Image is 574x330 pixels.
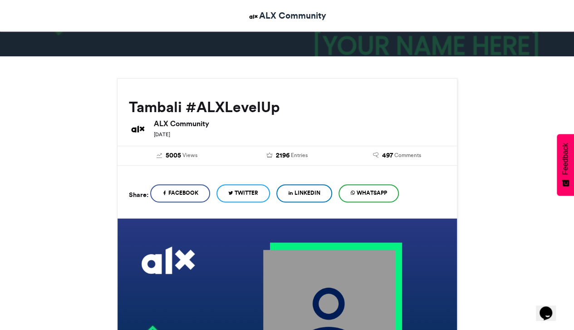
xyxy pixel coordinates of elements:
a: WhatsApp [339,184,399,202]
a: LinkedIn [276,184,332,202]
h2: Tambali #ALXLevelUp [129,99,446,115]
span: Comments [394,151,421,159]
a: 2196 Entries [239,151,335,161]
span: Feedback [561,143,569,175]
img: ALX Community [129,120,147,138]
small: [DATE] [154,131,170,138]
span: 5005 [166,151,181,161]
span: Entries [290,151,307,159]
a: Twitter [216,184,270,202]
img: ALX Community [248,11,259,22]
button: Feedback - Show survey [557,134,574,196]
a: ALX Community [248,9,326,22]
span: LinkedIn [294,189,320,197]
span: Twitter [235,189,258,197]
a: 5005 Views [129,151,226,161]
h6: ALX Community [154,120,446,127]
a: Facebook [150,184,210,202]
span: 2196 [275,151,289,161]
span: Facebook [168,189,198,197]
a: 497 Comments [349,151,446,161]
iframe: chat widget [536,294,565,321]
span: Views [182,151,197,159]
span: WhatsApp [357,189,387,197]
h5: Share: [129,189,148,201]
span: 497 [382,151,393,161]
